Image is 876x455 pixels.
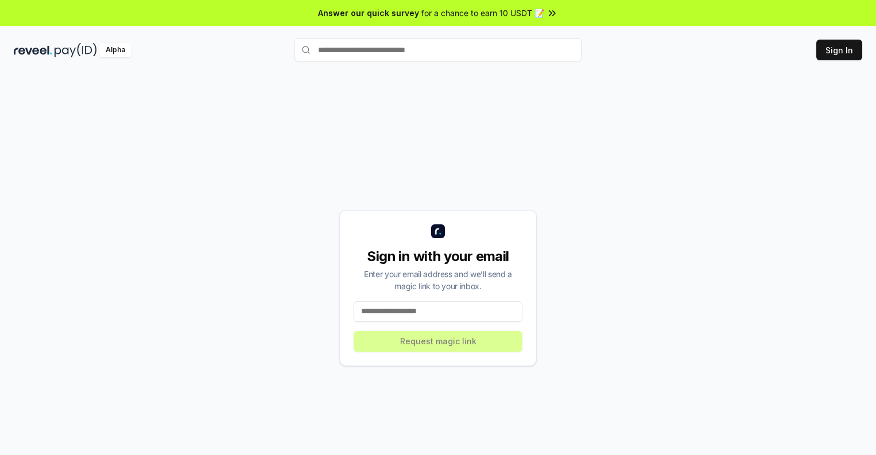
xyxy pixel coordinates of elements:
[14,43,52,57] img: reveel_dark
[421,7,544,19] span: for a chance to earn 10 USDT 📝
[816,40,862,60] button: Sign In
[99,43,131,57] div: Alpha
[318,7,419,19] span: Answer our quick survey
[431,224,445,238] img: logo_small
[354,247,522,266] div: Sign in with your email
[354,268,522,292] div: Enter your email address and we’ll send a magic link to your inbox.
[55,43,97,57] img: pay_id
